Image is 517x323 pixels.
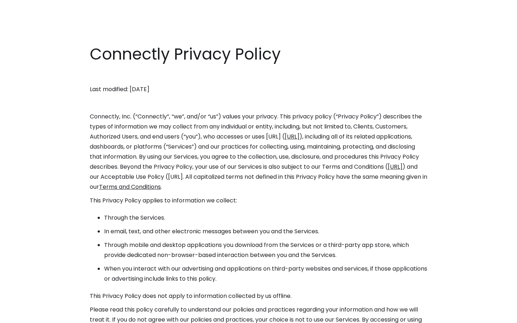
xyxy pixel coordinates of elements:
[90,196,427,206] p: This Privacy Policy applies to information we collect:
[104,264,427,284] li: When you interact with our advertising and applications on third-party websites and services, if ...
[388,163,402,171] a: [URL]
[14,310,43,320] ul: Language list
[104,226,427,237] li: In email, text, and other electronic messages between you and the Services.
[90,291,427,301] p: This Privacy Policy does not apply to information collected by us offline.
[104,240,427,260] li: Through mobile and desktop applications you download from the Services or a third-party app store...
[285,132,299,141] a: [URL]
[99,183,161,191] a: Terms and Conditions
[7,310,43,320] aside: Language selected: English
[90,84,427,94] p: Last modified: [DATE]
[90,43,427,65] h1: Connectly Privacy Policy
[90,98,427,108] p: ‍
[104,213,427,223] li: Through the Services.
[90,112,427,192] p: Connectly, Inc. (“Connectly”, “we”, and/or “us”) values your privacy. This privacy policy (“Priva...
[90,71,427,81] p: ‍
